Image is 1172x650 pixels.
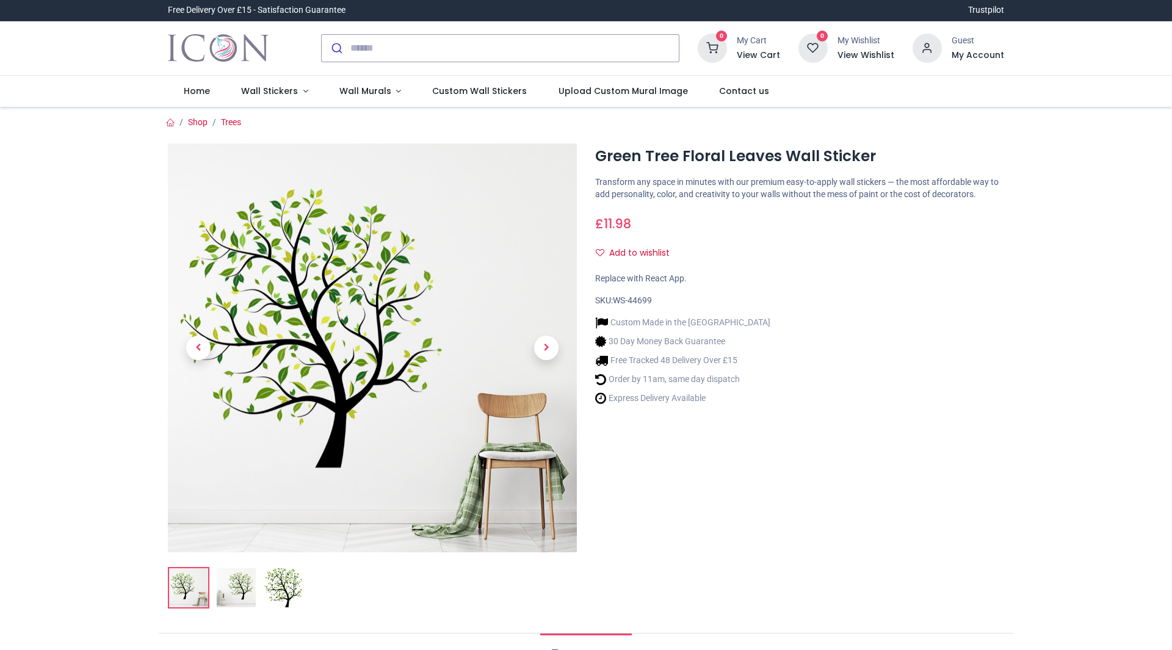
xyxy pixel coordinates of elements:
img: WS-44699-02 [217,568,256,607]
a: Previous [168,204,229,491]
img: WS-44699-03 [264,568,303,607]
div: Guest [952,35,1004,47]
span: 11.98 [604,215,631,233]
button: Submit [322,35,350,62]
span: Wall Stickers [241,85,298,97]
a: 0 [798,42,828,52]
sup: 0 [817,31,828,42]
span: WS-44699 [613,295,652,305]
span: £ [595,215,631,233]
span: Previous [186,336,211,360]
sup: 0 [716,31,728,42]
img: Icon Wall Stickers [168,31,269,65]
button: Add to wishlistAdd to wishlist [595,243,680,264]
i: Add to wishlist [596,248,604,257]
div: SKU: [595,295,1004,307]
a: Wall Murals [324,76,417,107]
span: Home [184,85,210,97]
li: Order by 11am, same day dispatch [595,373,770,386]
div: My Wishlist [837,35,894,47]
a: View Cart [737,49,780,62]
div: Free Delivery Over £15 - Satisfaction Guarantee [168,4,345,16]
a: Shop [188,117,208,127]
img: Green Tree Floral Leaves Wall Sticker [169,568,208,607]
li: Custom Made in the [GEOGRAPHIC_DATA] [595,316,770,329]
h1: Green Tree Floral Leaves Wall Sticker [595,146,1004,167]
a: My Account [952,49,1004,62]
a: Next [516,204,577,491]
p: Transform any space in minutes with our premium easy-to-apply wall stickers — the most affordable... [595,176,1004,200]
span: Next [534,336,559,360]
a: Logo of Icon Wall Stickers [168,31,269,65]
a: Trustpilot [968,4,1004,16]
span: Custom Wall Stickers [432,85,527,97]
li: Express Delivery Available [595,392,770,405]
span: Upload Custom Mural Image [559,85,688,97]
li: Free Tracked 48 Delivery Over £15 [595,354,770,367]
span: Wall Murals [339,85,391,97]
img: Green Tree Floral Leaves Wall Sticker [168,143,577,552]
a: Trees [221,117,241,127]
li: 30 Day Money Back Guarantee [595,335,770,348]
a: 0 [698,42,727,52]
div: My Cart [737,35,780,47]
div: Replace with React App. [595,273,1004,285]
a: View Wishlist [837,49,894,62]
span: Contact us [719,85,769,97]
a: Wall Stickers [225,76,324,107]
